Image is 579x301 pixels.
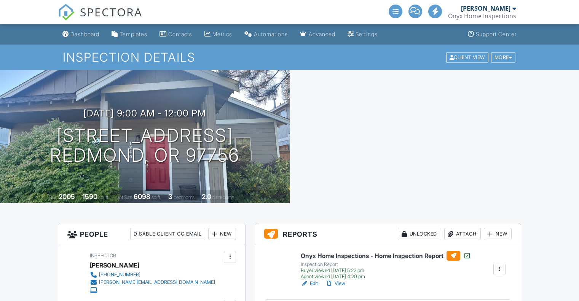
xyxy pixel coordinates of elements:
[156,27,195,41] a: Contacts
[461,5,510,12] div: [PERSON_NAME]
[108,27,150,41] a: Templates
[446,52,488,62] div: Client View
[301,274,471,280] div: Agent viewed [DATE] 4:20 pm
[254,31,288,37] div: Automations
[168,31,192,37] div: Contacts
[301,251,471,261] h6: Onyx Home Inspections - Home Inspection Report
[116,194,132,200] span: Lot Size
[398,228,441,240] div: Unlocked
[465,27,520,41] a: Support Center
[301,261,471,268] div: Inspection Report
[152,194,161,200] span: sq.ft.
[50,126,239,166] h1: [STREET_ADDRESS] Redmond, OR 97756
[356,31,378,37] div: Settings
[90,260,139,271] div: [PERSON_NAME]
[255,223,521,245] h3: Reports
[212,31,232,37] div: Metrics
[202,193,211,201] div: 2.0
[49,194,57,200] span: Built
[491,52,516,62] div: More
[59,193,75,201] div: 2005
[444,228,481,240] div: Attach
[345,27,381,41] a: Settings
[99,272,140,278] div: [PHONE_NUMBER]
[212,194,234,200] span: bathrooms
[99,194,109,200] span: sq. ft.
[120,31,147,37] div: Templates
[99,279,215,285] div: [PERSON_NAME][EMAIL_ADDRESS][DOMAIN_NAME]
[130,228,205,240] div: Disable Client CC Email
[309,31,335,37] div: Advanced
[484,228,512,240] div: New
[208,228,236,240] div: New
[174,194,195,200] span: bedrooms
[90,271,215,279] a: [PHONE_NUMBER]
[134,193,150,201] div: 6098
[476,31,517,37] div: Support Center
[241,27,291,41] a: Automations (Basic)
[301,251,471,280] a: Onyx Home Inspections - Home Inspection Report Inspection Report Buyer viewed [DATE] 5:23 pm Agen...
[58,10,142,26] a: SPECTORA
[90,253,116,258] span: Inspector
[58,4,75,21] img: The Best Home Inspection Software - Spectora
[70,31,99,37] div: Dashboard
[58,223,245,245] h3: People
[301,280,318,287] a: Edit
[63,51,516,64] h1: Inspection Details
[297,27,338,41] a: Advanced
[90,279,215,286] a: [PERSON_NAME][EMAIL_ADDRESS][DOMAIN_NAME]
[445,54,490,60] a: Client View
[168,193,172,201] div: 3
[448,12,516,20] div: Onyx Home Inspections
[83,108,206,118] h3: [DATE] 9:00 am - 12:00 pm
[201,27,235,41] a: Metrics
[325,280,345,287] a: View
[301,268,471,274] div: Buyer viewed [DATE] 5:23 pm
[82,193,97,201] div: 1590
[59,27,102,41] a: Dashboard
[80,4,142,20] span: SPECTORA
